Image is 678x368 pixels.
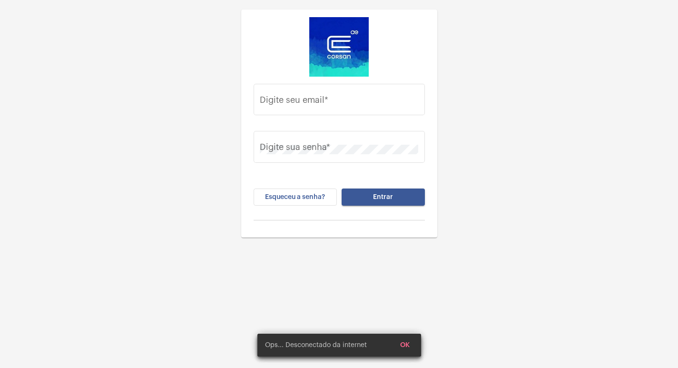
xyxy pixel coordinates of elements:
[400,342,410,348] span: OK
[265,194,325,200] span: Esqueceu a senha?
[309,17,369,77] img: d4669ae0-8c07-2337-4f67-34b0df7f5ae4.jpeg
[254,189,337,206] button: Esqueceu a senha?
[265,340,367,350] span: Ops... Desconectado da internet
[260,97,418,107] input: Digite seu email
[342,189,425,206] button: Entrar
[373,194,393,200] span: Entrar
